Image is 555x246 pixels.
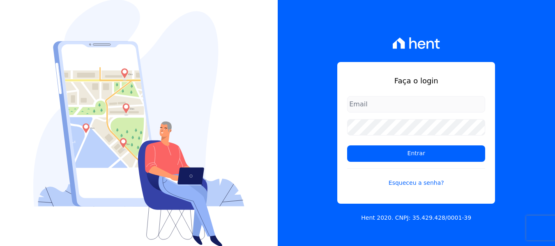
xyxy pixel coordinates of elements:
h1: Faça o login [347,75,485,86]
a: Esqueceu a senha? [347,168,485,187]
p: Hent 2020. CNPJ: 35.429.428/0001-39 [361,214,471,222]
input: Entrar [347,145,485,162]
input: Email [347,96,485,113]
